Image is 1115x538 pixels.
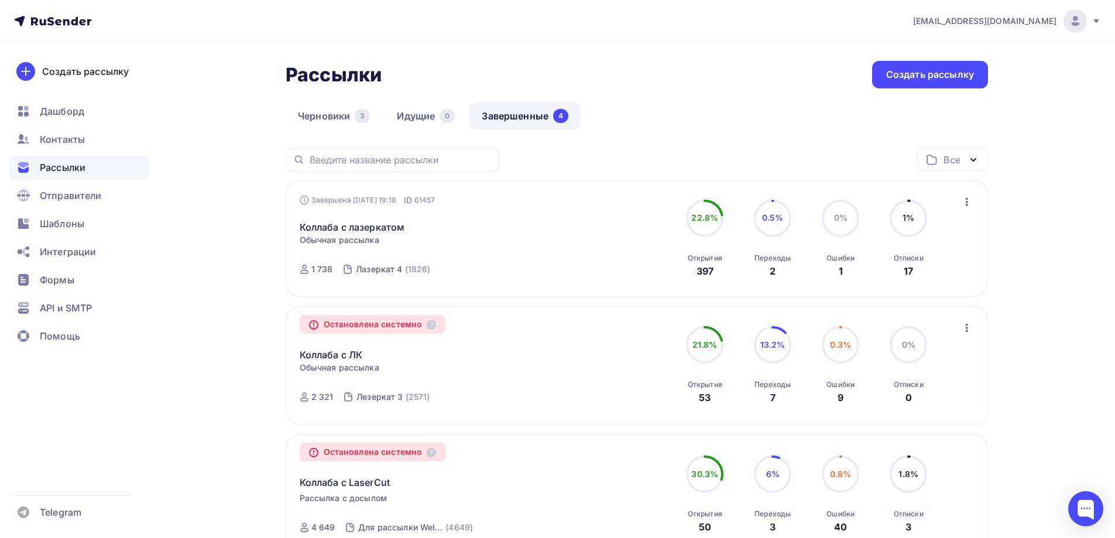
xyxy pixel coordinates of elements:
[40,273,74,287] span: Формы
[9,184,149,207] a: Отправители
[300,234,379,246] span: Обычная рассылка
[944,153,960,167] div: Все
[894,253,924,263] div: Отписки
[40,301,92,315] span: API и SMTP
[311,391,334,403] div: 2 321
[905,390,912,405] div: 0
[754,509,791,519] div: Переходы
[826,380,855,389] div: Ошибки
[300,475,390,489] span: Коллаба с LaserCut
[894,380,924,389] div: Отписки
[826,509,855,519] div: Ошибки
[766,469,780,479] span: 6%
[830,469,852,479] span: 0.8%
[358,522,443,533] div: Для рассылки Weldex выставка
[886,68,974,81] div: Создать рассылку
[355,388,431,406] a: Лезеркат 3 (2571)
[286,63,382,87] h2: Рассылки
[903,213,914,222] span: 1%
[688,509,722,519] div: Открытия
[300,194,435,206] div: Завершена [DATE] 19:18
[356,263,402,275] div: Лазеркат 4
[905,520,911,534] div: 3
[405,263,431,275] div: (1826)
[40,505,81,519] span: Telegram
[414,194,435,206] span: 61457
[830,340,852,349] span: 0.3%
[404,194,412,206] span: ID
[406,391,430,403] div: (2571)
[357,518,474,537] a: Для рассылки Weldex выставка (4649)
[40,245,96,259] span: Интеграции
[300,443,446,461] div: Остановлена системно
[754,380,791,389] div: Переходы
[469,102,581,129] a: Завершенные4
[770,520,776,534] div: 3
[826,253,855,263] div: Ошибки
[770,390,776,405] div: 7
[300,348,363,362] a: Коллаба с ЛК
[300,315,446,334] div: Остановлена системно
[355,260,431,279] a: Лазеркат 4 (1826)
[9,268,149,292] a: Формы
[385,102,467,129] a: Идущие0
[839,264,843,278] div: 1
[913,15,1056,27] span: [EMAIL_ADDRESS][DOMAIN_NAME]
[902,340,915,349] span: 0%
[760,340,785,349] span: 13.2%
[40,329,80,343] span: Помощь
[691,213,718,222] span: 22.8%
[688,380,722,389] div: Открытия
[770,264,776,278] div: 2
[691,469,718,479] span: 30.3%
[898,469,918,479] span: 1.8%
[913,9,1101,33] a: [EMAIL_ADDRESS][DOMAIN_NAME]
[445,522,473,533] div: (4649)
[286,102,382,129] a: Черновики3
[311,263,333,275] div: 1 738
[9,128,149,151] a: Контакты
[838,390,843,405] div: 9
[300,362,379,373] span: Обычная рассылка
[40,189,102,203] span: Отправители
[699,390,711,405] div: 53
[9,212,149,235] a: Шаблоны
[762,213,784,222] span: 0.5%
[40,104,84,118] span: Дашборд
[40,160,85,174] span: Рассылки
[894,509,924,519] div: Отписки
[692,340,718,349] span: 21.8%
[834,213,848,222] span: 0%
[356,391,403,403] div: Лезеркат 3
[904,264,913,278] div: 17
[440,109,455,123] div: 0
[40,132,85,146] span: Контакты
[917,148,988,171] button: Все
[40,217,84,231] span: Шаблоны
[42,64,129,78] div: Создать рассылку
[688,253,722,263] div: Открытия
[697,264,713,278] div: 397
[300,492,387,504] span: Рассылка с досылом
[9,156,149,179] a: Рассылки
[699,520,711,534] div: 50
[311,522,335,533] div: 4 649
[300,220,405,234] a: Коллаба с лазеркатом
[9,100,149,123] a: Дашборд
[310,153,492,166] input: Введите название рассылки
[553,109,568,123] div: 4
[355,109,370,123] div: 3
[834,520,847,534] div: 40
[754,253,791,263] div: Переходы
